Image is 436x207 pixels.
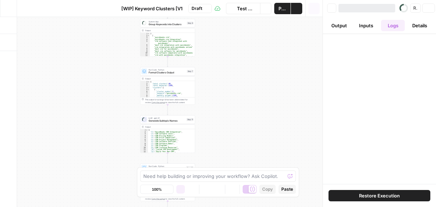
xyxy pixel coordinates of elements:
div: This output is too large & has been abbreviated for review. to view the full content. [145,98,194,104]
div: 10 [140,52,150,54]
g: Edge from step_6 to step_9 [167,8,168,18]
button: Restore Execution [329,190,430,201]
div: 1 [140,129,148,131]
div: 10 [140,147,148,149]
div: 3 [140,37,150,39]
button: Reset [410,4,421,13]
span: LLM · gpt-4.1 [149,117,185,119]
div: 6 [140,91,150,93]
button: Output [327,20,351,31]
div: 12 [140,56,150,58]
span: Copy [262,186,273,192]
span: Toggle code folding, rows 1 through 88 [146,129,148,131]
div: 11 [140,54,150,56]
span: Copy the output [151,101,165,103]
g: Edge from step_11 to step_12 [167,153,168,163]
div: 5 [140,137,148,139]
span: Toggle code folding, rows 2 through 38 [148,35,150,37]
button: Publish [274,3,291,14]
span: Run Code · Python [149,68,186,71]
div: 3 [140,133,148,135]
button: Logs [381,20,405,31]
span: Copy the output [151,198,165,200]
span: Format Clusters Output [149,71,186,74]
div: LLM · gpt-4.1Generate Subtopic NamesStep 11Output{ "1":"QuickBooks CRM Integration", "2":"CRM Sof... [140,115,195,153]
div: System AppGroup Keywords into ClustersStep 9Output[ [ "quickbooks crm", "quickbooks crm integrati... [140,19,195,56]
span: Reset [413,5,418,11]
div: 2 [140,131,148,133]
button: Copy [259,185,276,194]
span: Paste [281,186,293,192]
div: Run Code · PythonFormat Clusters OutputStep 7Output{ "total_clusters":86, "total_keywords":1000, ... [140,67,195,105]
g: Edge from step_9 to step_7 [167,56,168,67]
div: 12 [140,151,148,153]
div: 2 [140,35,150,37]
div: Step 7 [187,70,194,73]
span: Toggle code folding, rows 5 through 13 [148,89,150,91]
button: Test Workflow [226,3,260,14]
div: Output [145,77,186,80]
button: Ask [422,4,435,13]
span: Group Keywords into Clusters [149,23,186,26]
div: 6 [140,139,148,141]
div: Step 9 [187,22,194,25]
div: Output [145,125,186,128]
button: Paste [278,185,296,194]
span: Generate Subtopic Names [149,119,185,123]
button: Draft [188,4,212,13]
div: Step 12 [186,166,194,169]
div: 4 [140,135,148,137]
div: 6 [140,44,150,46]
button: Details [408,20,432,31]
div: 8 [140,95,150,97]
div: Run Code · Python# Get the cluster data and subtopic names clusters_data = step_7['output'] subto... [140,163,195,201]
div: Step 11 [187,118,194,121]
span: Toggle code folding, rows 1 through 1461 [148,33,150,35]
div: 4 [140,87,150,89]
span: Restore Execution [359,192,400,199]
div: 7 [140,46,150,49]
span: [WIP] Keyword Clusters [V1 [121,5,183,12]
div: 4 [140,39,150,41]
div: 5 [140,89,150,91]
span: Run Code · Python [149,165,185,168]
div: 1 [140,81,150,83]
div: Output [145,29,186,32]
button: Inputs [354,20,378,31]
div: 9 [140,50,150,52]
div: 13 [140,152,148,155]
span: Toggle code folding, rows 4 through 1490 [148,87,150,89]
span: 100% [152,186,162,192]
g: Edge from step_7 to step_11 [167,105,168,115]
span: Toggle code folding, rows 1 through 1491 [148,81,150,83]
button: [WIP] Keyword Clusters [V1 [111,3,187,14]
div: 3 [140,85,150,87]
div: 8 [140,48,150,50]
div: 8 [140,143,148,145]
div: 9 [140,145,148,147]
span: Test Workflow [237,5,256,12]
div: 11 [140,149,148,151]
div: This output is too large & has been abbreviated for review. to view the full content. [145,195,194,200]
span: Draft [192,5,202,12]
span: System App [149,20,186,23]
div: 1 [140,33,150,35]
div: 7 [140,93,150,95]
div: 2 [140,83,150,85]
div: 7 [140,141,148,143]
div: 5 [140,40,150,44]
span: Publish [278,5,286,12]
div: 9 [140,96,150,99]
